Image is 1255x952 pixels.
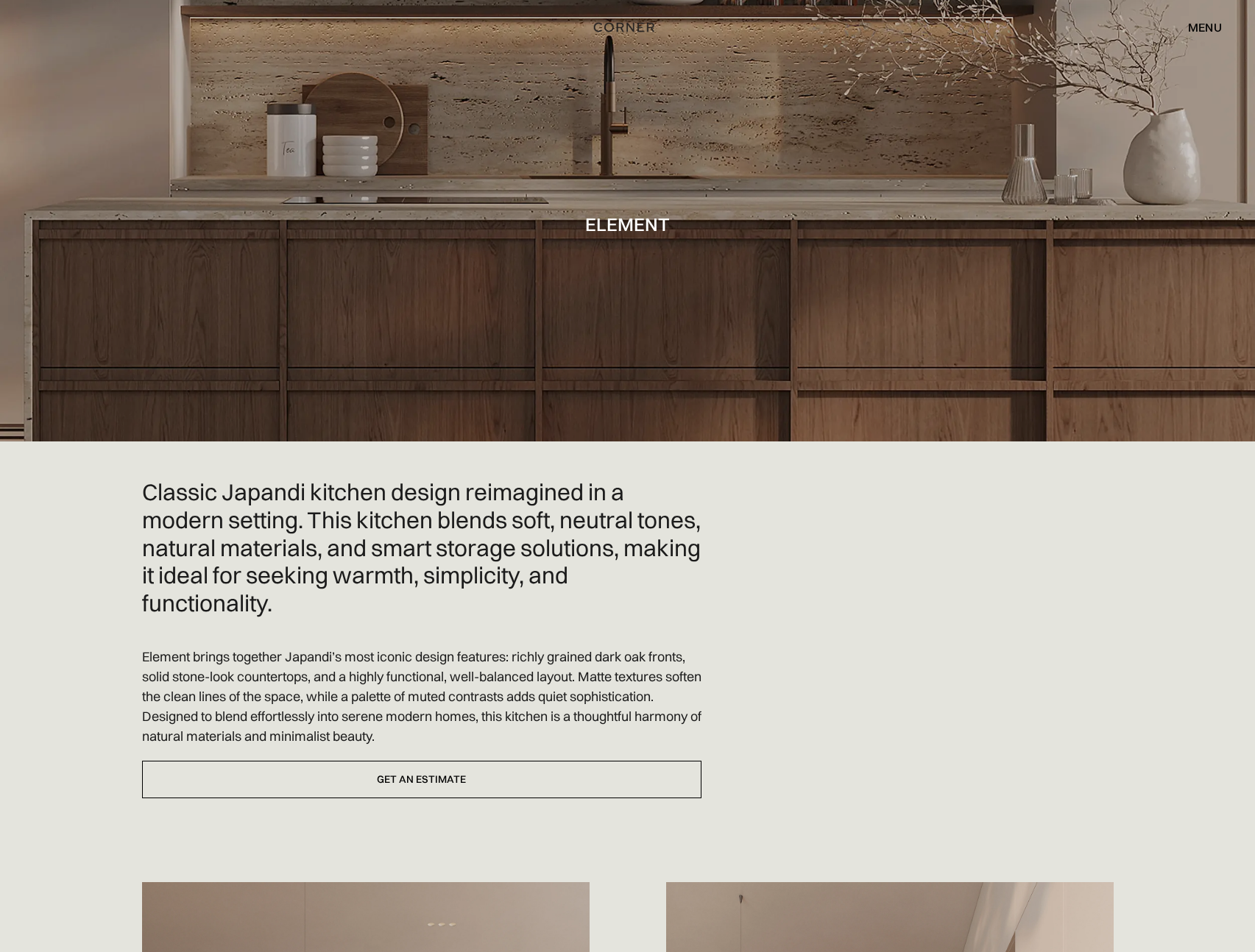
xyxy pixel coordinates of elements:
div: menu [1188,21,1222,33]
h1: Element [585,214,670,234]
div: menu [1173,15,1222,40]
a: home [556,18,699,37]
h2: Classic Japandi kitchen design reimagined in a modern setting. This kitchen blends soft, neutral ... [142,478,701,617]
a: Get an estimate [142,761,701,798]
p: Element brings together Japandi’s most iconic design features: richly grained dark oak fronts, so... [142,647,701,746]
